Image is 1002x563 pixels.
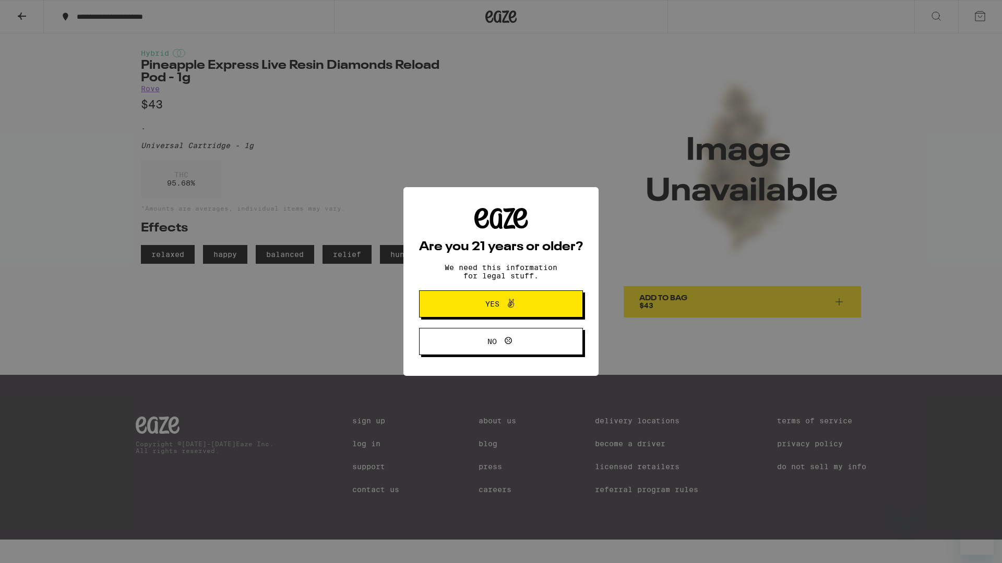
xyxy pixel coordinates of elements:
span: No [487,338,497,345]
iframe: Button to launch messaging window [960,521,994,555]
span: Yes [485,300,499,308]
button: No [419,328,583,355]
button: Yes [419,290,583,317]
h2: Are you 21 years or older? [419,241,583,253]
p: We need this information for legal stuff. [436,263,566,280]
iframe: Close message [896,496,916,517]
